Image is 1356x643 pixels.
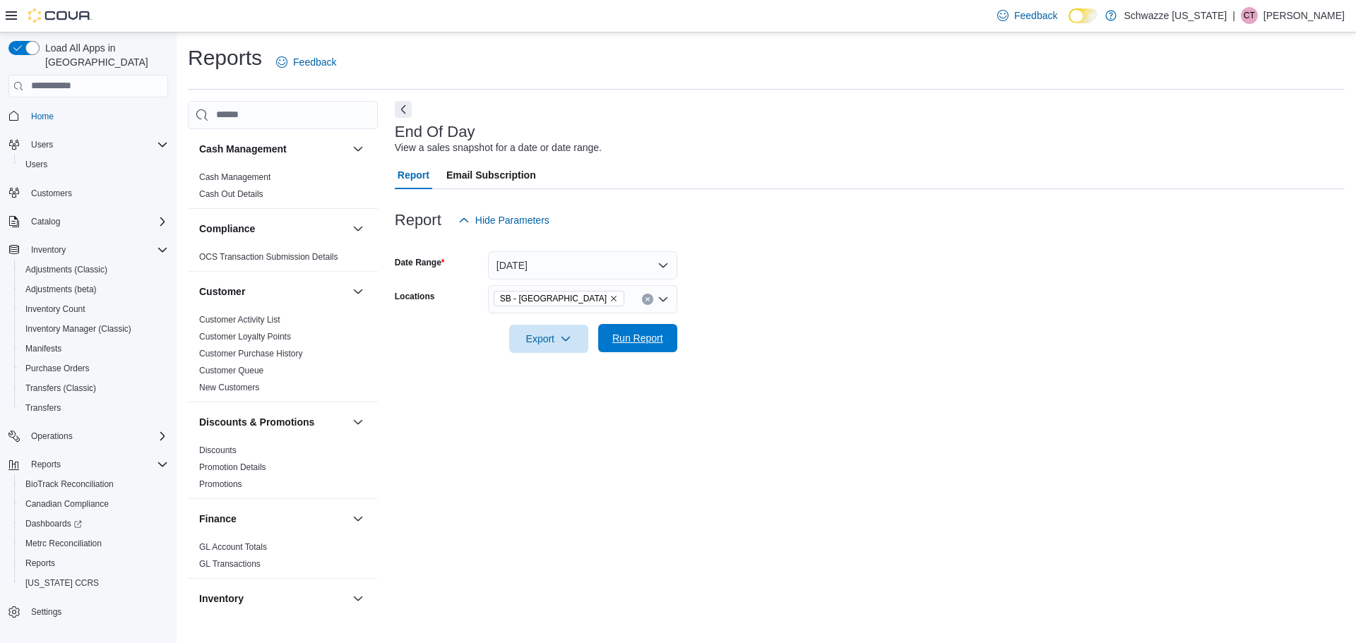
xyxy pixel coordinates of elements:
[25,479,114,490] span: BioTrack Reconciliation
[25,107,168,125] span: Home
[494,291,624,306] span: SB - Brighton
[20,320,168,337] span: Inventory Manager (Classic)
[658,294,669,305] button: Open list of options
[293,55,336,69] span: Feedback
[14,260,174,280] button: Adjustments (Classic)
[270,48,342,76] a: Feedback
[20,515,88,532] a: Dashboards
[199,479,242,490] span: Promotions
[199,382,259,393] span: New Customers
[20,360,168,377] span: Purchase Orders
[199,591,347,606] button: Inventory
[20,575,105,591] a: [US_STATE] CCRS
[395,101,412,118] button: Next
[188,539,378,578] div: Finance
[25,323,131,335] span: Inventory Manager (Classic)
[14,299,174,319] button: Inventory Count
[488,251,677,280] button: [DATE]
[20,515,168,532] span: Dashboards
[20,156,53,173] a: Users
[199,462,266,472] a: Promotion Details
[25,498,109,510] span: Canadian Compliance
[642,294,653,305] button: Clear input
[199,445,237,455] a: Discounts
[40,41,168,69] span: Load All Apps in [GEOGRAPHIC_DATA]
[475,213,549,227] span: Hide Parameters
[20,476,168,493] span: BioTrack Reconciliation
[20,261,113,278] a: Adjustments (Classic)
[31,111,54,122] span: Home
[20,320,137,337] a: Inventory Manager (Classic)
[992,1,1063,30] a: Feedback
[395,212,441,229] h3: Report
[25,136,168,153] span: Users
[199,315,280,325] a: Customer Activity List
[20,340,67,357] a: Manifests
[395,140,602,155] div: View a sales snapshot for a date or date range.
[25,185,78,202] a: Customers
[14,474,174,494] button: BioTrack Reconciliation
[609,294,618,303] button: Remove SB - Brighton from selection in this group
[199,512,347,526] button: Finance
[199,332,291,342] a: Customer Loyalty Points
[199,415,347,429] button: Discounts & Promotions
[199,172,270,182] a: Cash Management
[31,139,53,150] span: Users
[1069,23,1069,24] span: Dark Mode
[199,284,347,299] button: Customer
[20,555,168,572] span: Reports
[199,462,266,473] span: Promotion Details
[25,577,99,589] span: [US_STATE] CCRS
[199,331,291,342] span: Customer Loyalty Points
[20,360,95,377] a: Purchase Orders
[199,559,261,569] a: GL Transactions
[20,281,102,298] a: Adjustments (beta)
[3,240,174,260] button: Inventory
[453,206,555,234] button: Hide Parameters
[25,136,59,153] button: Users
[395,291,435,302] label: Locations
[14,155,174,174] button: Users
[25,603,168,620] span: Settings
[199,142,287,156] h3: Cash Management
[1014,8,1057,23] span: Feedback
[1124,7,1227,24] p: Schwazze [US_STATE]
[20,495,168,512] span: Canadian Compliance
[31,188,72,199] span: Customers
[350,414,367,431] button: Discounts & Promotions
[20,495,114,512] a: Canadian Compliance
[14,319,174,339] button: Inventory Manager (Classic)
[14,280,174,299] button: Adjustments (beta)
[446,161,536,189] span: Email Subscription
[14,494,174,514] button: Canadian Compliance
[25,428,168,445] span: Operations
[1232,7,1235,24] p: |
[31,216,60,227] span: Catalog
[199,172,270,183] span: Cash Management
[31,606,61,618] span: Settings
[25,184,168,202] span: Customers
[1069,8,1098,23] input: Dark Mode
[25,518,82,529] span: Dashboards
[3,183,174,203] button: Customers
[612,331,663,345] span: Run Report
[31,431,73,442] span: Operations
[199,349,303,359] a: Customer Purchase History
[398,161,429,189] span: Report
[3,212,174,232] button: Catalog
[199,252,338,262] a: OCS Transaction Submission Details
[25,241,168,258] span: Inventory
[199,479,242,489] a: Promotions
[199,512,237,526] h3: Finance
[20,399,66,416] a: Transfers
[199,189,263,199] a: Cash Out Details
[20,476,119,493] a: BioTrack Reconciliation
[14,398,174,418] button: Transfers
[199,591,244,606] h3: Inventory
[14,339,174,359] button: Manifests
[199,541,267,553] span: GL Account Totals
[25,213,66,230] button: Catalog
[199,445,237,456] span: Discounts
[25,264,107,275] span: Adjustments (Classic)
[14,553,174,573] button: Reports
